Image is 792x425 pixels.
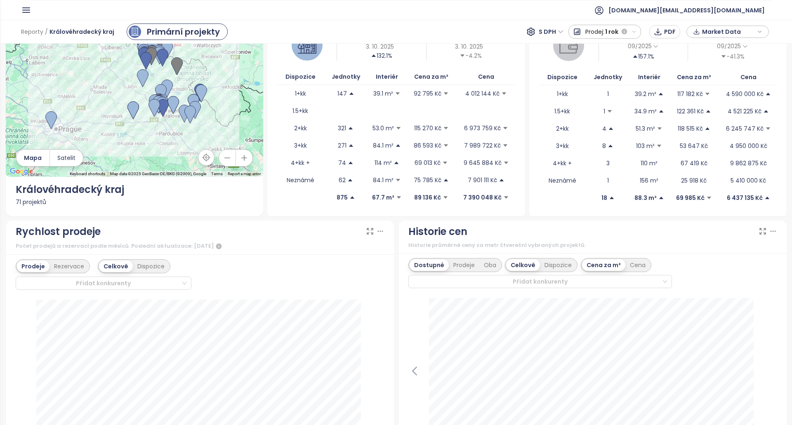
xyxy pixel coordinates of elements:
[414,141,441,150] p: 86 593 Kč
[70,171,105,177] button: Keyboard shortcuts
[349,91,354,96] span: caret-up
[414,193,441,202] p: 89 136 Kč
[706,195,712,201] span: caret-down
[372,124,394,133] p: 53.0 m²
[8,166,35,177] img: Google
[443,195,448,200] span: caret-down
[705,91,710,97] span: caret-down
[373,89,393,98] p: 39.1 m²
[658,195,664,201] span: caret-up
[680,141,708,150] p: 53 647 Kč
[464,158,502,167] p: 9 645 884 Kč
[632,54,638,59] span: caret-up
[625,259,650,271] div: Cena
[658,91,664,97] span: caret-up
[127,23,228,40] a: primary
[677,89,703,99] p: 117 182 Kč
[465,89,500,98] p: 4 012 144 Kč
[726,124,764,133] p: 6 245 747 Kč
[479,259,501,271] div: Oba
[443,91,449,96] span: caret-down
[414,89,441,98] p: 92 795 Kč
[396,125,401,131] span: caret-down
[676,193,705,202] p: 69 985 Kč
[731,176,766,185] p: 5 410 000 Kč
[503,195,509,200] span: caret-down
[16,150,49,166] button: Mapa
[649,25,680,38] button: PDF
[443,177,449,183] span: caret-up
[410,259,449,271] div: Dostupné
[366,42,394,51] span: 3. 10. 2025
[50,150,83,166] button: Satelit
[373,141,394,150] p: 84.1 m²
[503,160,509,166] span: caret-down
[501,91,507,96] span: caret-down
[449,259,479,271] div: Prodeje
[348,125,354,131] span: caret-up
[608,126,614,131] span: caret-up
[373,176,394,185] p: 84.1 m²
[539,120,586,137] td: 2+kk
[608,0,765,20] span: [DOMAIN_NAME][EMAIL_ADDRESS][DOMAIN_NAME]
[609,195,615,201] span: caret-up
[636,124,655,133] p: 51.3 m²
[368,69,405,85] th: Interiér
[339,176,346,185] p: 62
[57,153,75,162] span: Satelit
[730,159,767,168] p: 9 862 875 Kč
[347,177,353,183] span: caret-up
[602,141,606,150] p: 8
[455,42,483,51] span: 3. 10. 2025
[641,159,658,168] p: 110 m²
[656,143,662,149] span: caret-down
[405,69,457,85] th: Cena za m²
[705,126,710,131] span: caret-up
[681,176,707,185] p: 25 918 Kč
[110,171,206,176] span: Map data ©2025 GeoBasis-DE/BKG (©2009), Google
[460,53,465,59] span: caret-down
[607,176,609,185] p: 1
[348,143,354,148] span: caret-up
[133,261,169,272] div: Dispozice
[730,141,767,150] p: 4 950 000 Kč
[502,143,508,148] span: caret-down
[634,107,657,116] p: 34.9 m²
[277,171,324,189] td: Neznámé
[568,25,641,39] button: Prodej:1 rok
[408,241,777,249] div: Historie průměrné ceny za metr čtvereční vybraných projektů.
[502,125,508,131] span: caret-down
[468,176,497,185] p: 7 901 111 Kč
[408,224,467,240] div: Historie cen
[607,89,609,99] p: 1
[16,224,101,240] div: Rychlost prodeje
[539,137,586,155] td: 3+kk
[499,177,504,183] span: caret-up
[463,193,502,202] p: 7 390 048 Kč
[337,193,348,202] p: 875
[668,69,720,85] th: Cena za m²
[539,155,586,172] td: 4+kk +
[415,158,441,167] p: 69 013 Kč
[602,124,606,133] p: 4
[582,259,625,271] div: Cena za m²
[394,160,399,166] span: caret-up
[726,89,764,99] p: 4 590 000 Kč
[539,172,586,189] td: Neznámé
[691,26,764,38] div: button
[228,171,261,176] a: Report a map error
[601,193,607,202] p: 18
[338,141,346,150] p: 271
[721,52,745,61] div: -41.3%
[324,69,368,85] th: Jednotky
[636,141,655,150] p: 103 m²
[414,176,441,185] p: 75 785 Kč
[559,36,578,55] img: wallet
[717,42,741,51] span: 09/2025
[728,107,761,116] p: 4 521 225 Kč
[603,107,605,116] p: 1
[372,193,394,202] p: 67.7 m²
[539,103,586,120] td: 1.5+kk
[678,124,703,133] p: 118 515 Kč
[457,69,515,85] th: Cena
